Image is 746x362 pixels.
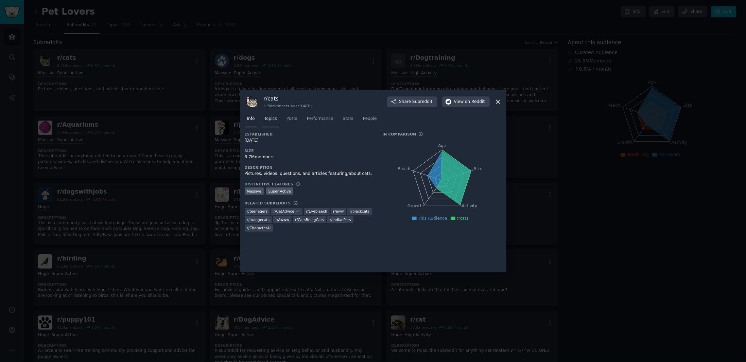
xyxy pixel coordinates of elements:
[363,116,377,122] span: People
[412,99,432,105] span: Subreddit
[245,201,291,205] h3: Related Subreddits
[462,204,477,209] tspan: Activity
[262,113,279,127] a: Topics
[247,217,270,222] span: r/ orangecats
[245,171,373,177] div: Pictures, videos, questions, and articles featuring/about cats.
[264,104,312,108] div: 8.7M members since [DATE]
[307,116,333,122] span: Performance
[245,94,259,109] img: cats
[264,95,312,102] h3: r/ cats
[245,148,373,153] h3: Size
[247,116,255,122] span: Info
[361,113,379,127] a: People
[350,209,369,214] span: r/ blackcats
[274,209,294,214] span: r/ CatAdvice
[245,165,373,170] h3: Description
[245,132,373,137] h3: Established
[387,96,437,107] button: ShareSubreddit
[343,116,353,122] span: Stats
[330,217,351,222] span: r/ IndianPets
[383,132,416,137] h3: In Comparison
[457,216,469,221] span: r/cats
[305,113,336,127] a: Performance
[398,166,411,171] tspan: Reach
[284,113,300,127] a: Posts
[266,187,294,195] div: Super Active
[454,99,485,105] span: View
[245,182,293,186] h3: Distinctive Features
[247,209,268,214] span: r/ teenagers
[245,138,373,144] div: [DATE]
[465,99,485,105] span: on Reddit
[306,209,327,214] span: r/ Eyebleach
[333,209,344,214] span: r/ aww
[247,225,271,230] span: r/ CharacterAI
[287,116,297,122] span: Posts
[295,217,324,222] span: r/ CatsBeingCats
[245,187,264,195] div: Massive
[276,217,289,222] span: r/ Awww
[418,216,447,221] span: This Audience
[442,96,490,107] button: Viewon Reddit
[438,143,446,148] tspan: Age
[341,113,356,127] a: Stats
[474,166,482,171] tspan: Size
[245,154,373,160] div: 8.7M members
[407,204,422,209] tspan: Growth
[399,99,432,105] span: Share
[264,116,277,122] span: Topics
[245,113,257,127] a: Info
